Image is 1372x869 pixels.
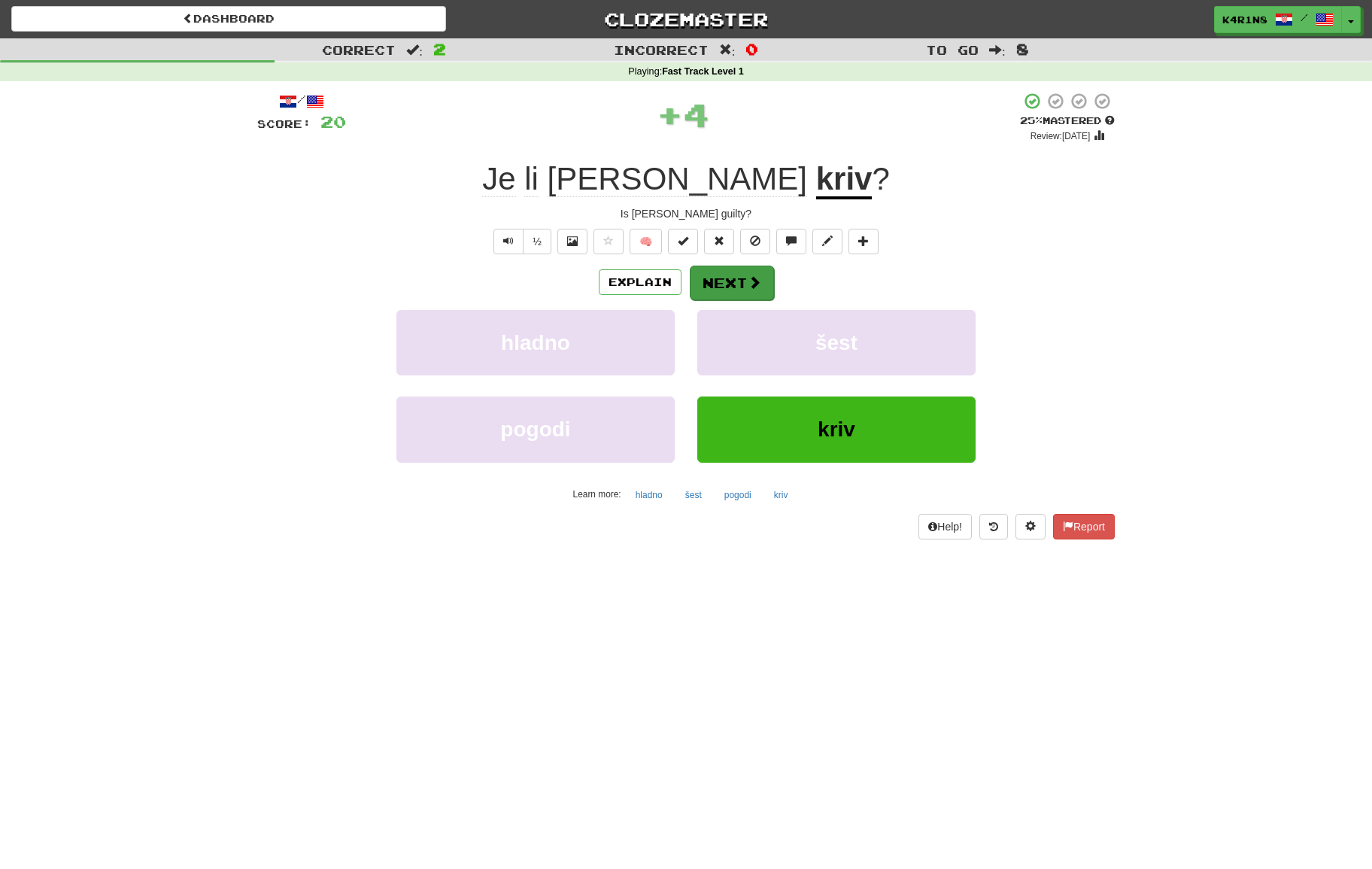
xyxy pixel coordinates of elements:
a: k4r1n8 / [1214,6,1342,33]
span: Correct [322,42,396,57]
button: Discuss sentence (alt+u) [776,229,806,254]
button: pogodi [716,484,760,506]
a: Clozemaster [469,6,903,32]
button: Ignore sentence (alt+i) [740,229,770,254]
span: 20 [320,112,346,131]
span: li [524,161,539,197]
span: 4 [683,96,709,133]
div: Is [PERSON_NAME] guilty? [257,206,1115,221]
span: kriv [818,418,855,441]
div: Mastered [1020,114,1115,128]
span: Incorrect [614,42,709,57]
button: ½ [523,229,551,254]
button: Reset to 0% Mastered (alt+r) [704,229,734,254]
div: / [257,92,346,111]
small: Review: [DATE] [1031,131,1091,141]
button: Play sentence audio (ctl+space) [493,229,524,254]
button: Report [1053,514,1115,539]
span: 0 [745,40,758,58]
span: 25 % [1020,114,1043,126]
span: : [989,44,1006,56]
button: pogodi [396,397,675,462]
span: : [719,44,736,56]
small: Learn more: [573,489,621,500]
button: hladno [627,484,671,506]
span: Score: [257,117,311,130]
button: hladno [396,310,675,375]
span: [PERSON_NAME] [548,161,807,197]
span: To go [926,42,979,57]
span: 2 [433,40,446,58]
span: Je [482,161,515,197]
button: Round history (alt+y) [979,514,1008,539]
a: Dashboard [11,6,446,32]
button: Edit sentence (alt+d) [812,229,842,254]
button: kriv [697,397,976,462]
span: ? [872,161,889,196]
button: Help! [918,514,972,539]
span: : [406,44,423,56]
span: šest [815,331,857,354]
button: šest [697,310,976,375]
span: k4r1n8 [1222,13,1267,26]
span: pogodi [500,418,570,441]
div: Text-to-speech controls [490,229,551,254]
span: hladno [501,331,570,354]
span: / [1301,12,1308,23]
button: šest [677,484,710,506]
u: kriv [816,161,873,199]
span: 8 [1016,40,1029,58]
button: Explain [599,269,681,295]
button: Favorite sentence (alt+f) [593,229,624,254]
button: kriv [766,484,797,506]
button: 🧠 [630,229,662,254]
span: + [657,92,683,137]
button: Set this sentence to 100% Mastered (alt+m) [668,229,698,254]
button: Show image (alt+x) [557,229,587,254]
strong: Fast Track Level 1 [662,66,744,77]
button: Add to collection (alt+a) [848,229,879,254]
button: Next [690,266,774,300]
